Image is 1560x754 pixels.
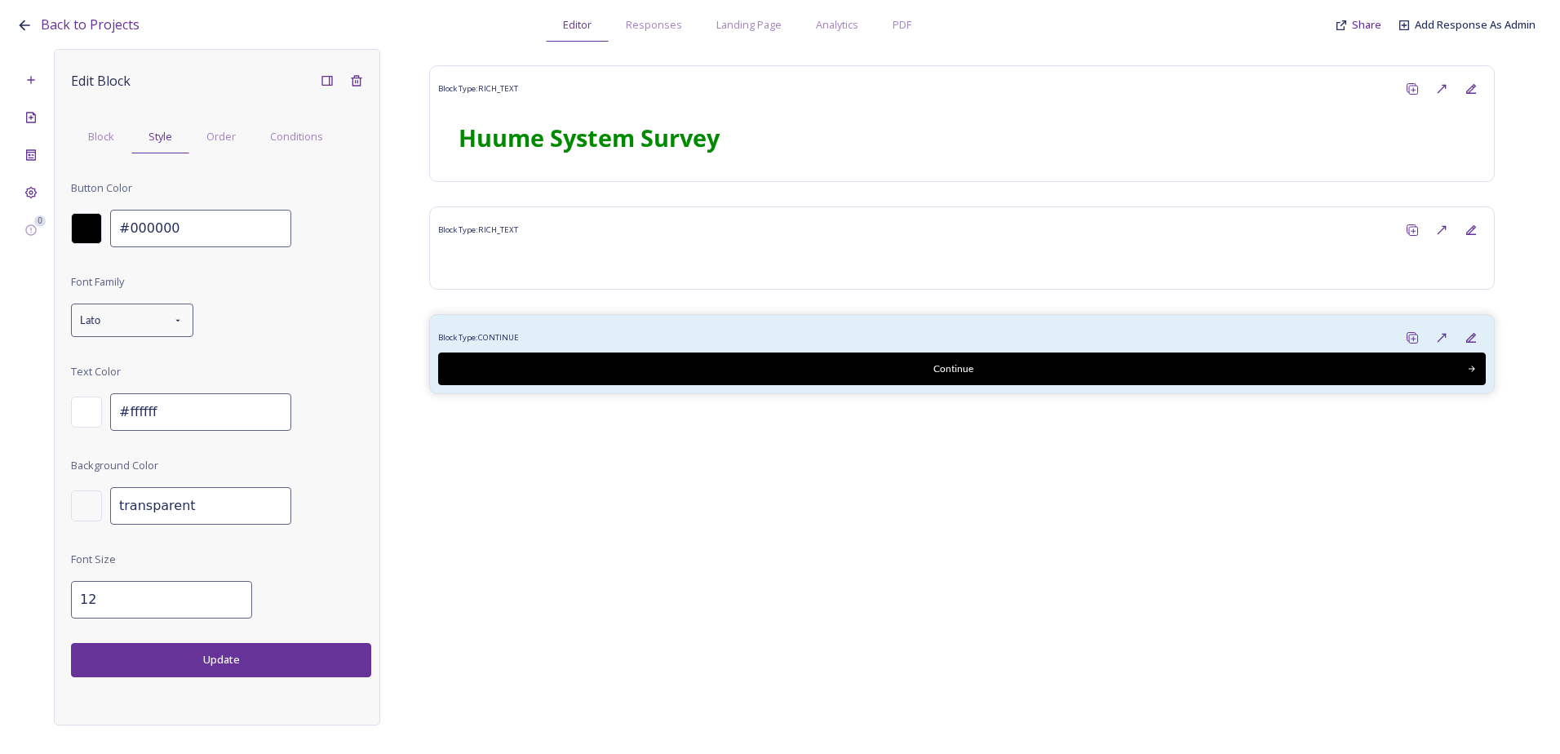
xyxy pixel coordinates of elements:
span: Block [88,129,114,144]
span: Background Color [71,458,158,472]
span: Font Size [71,552,116,566]
span: Add Response As Admin [1415,17,1536,32]
span: Order [206,129,236,144]
span: Editor [563,17,592,33]
span: Conditions [270,129,323,144]
div: Continue [447,361,1459,376]
span: Responses [626,17,682,33]
div: 0 [34,215,46,227]
span: Landing Page [716,17,782,33]
span: Button Color [71,180,132,195]
span: Font Family [71,274,124,289]
span: Back to Projects [41,16,140,33]
span: Analytics [816,17,858,33]
span: Style [148,129,172,144]
span: Lato [80,313,100,328]
button: Continue [438,353,1486,385]
span: Block Type: RICH_TEXT [438,224,518,236]
button: Update [71,643,371,676]
span: Edit Block [71,71,131,91]
span: Block Type: RICH_TEXT [438,83,518,95]
a: Back to Projects [41,15,140,35]
span: Text Color [71,364,121,379]
strong: Huume System Survey [459,122,720,153]
span: Block Type: CONTINUE [438,332,519,344]
span: Share [1352,17,1381,32]
a: Add Response As Admin [1415,17,1536,33]
span: PDF [893,17,911,33]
